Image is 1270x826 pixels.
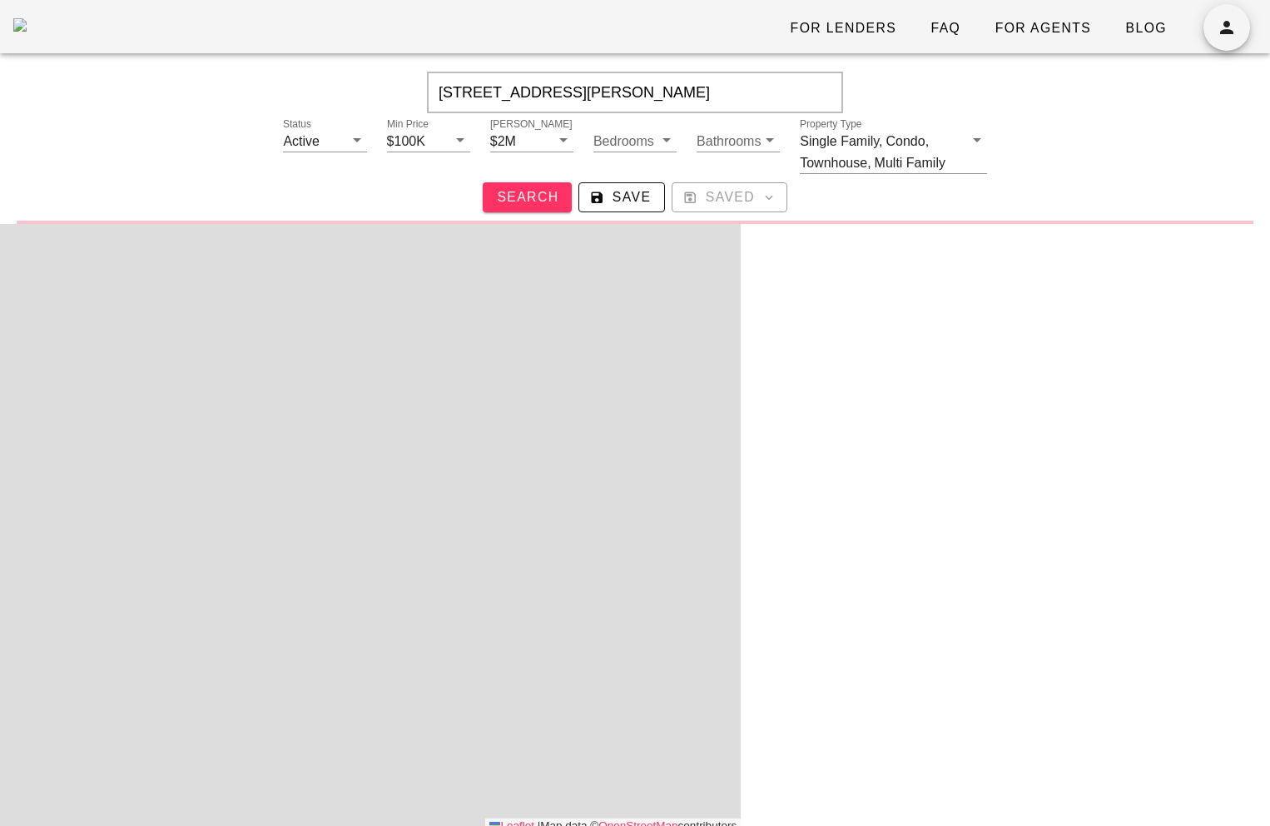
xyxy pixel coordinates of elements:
[875,156,945,171] div: Multi Family
[672,182,787,212] button: Saved
[980,13,1104,43] a: For Agents
[994,21,1091,36] span: For Agents
[387,118,429,131] label: Min Price
[800,156,871,171] div: Townhouse,
[916,13,974,43] a: FAQ
[1124,21,1167,36] span: Blog
[886,134,930,149] div: Condo,
[686,190,773,205] span: Saved
[593,130,677,152] div: Bedrooms
[387,134,425,149] div: $100K
[490,118,573,131] label: [PERSON_NAME]
[789,21,896,36] span: For Lenders
[490,134,516,149] div: $2M
[283,130,366,152] div: StatusActive
[800,134,882,149] div: Single Family,
[13,18,27,32] img: desktop-logo.png
[283,118,311,131] label: Status
[1111,13,1180,43] a: Blog
[776,13,910,43] a: For Lenders
[283,134,320,149] div: Active
[427,72,843,113] input: Enter Your Address, Zipcode or City & State
[800,130,986,173] div: Property TypeSingle Family,Condo,Townhouse,Multi Family
[387,130,470,152] div: Min Price$100K
[490,130,573,152] div: [PERSON_NAME]$2M
[578,182,665,212] button: Save
[483,182,572,212] button: Search
[697,130,780,152] div: Bathrooms
[800,118,861,131] label: Property Type
[930,21,960,36] span: FAQ
[593,190,651,205] span: Save
[496,190,558,205] span: Search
